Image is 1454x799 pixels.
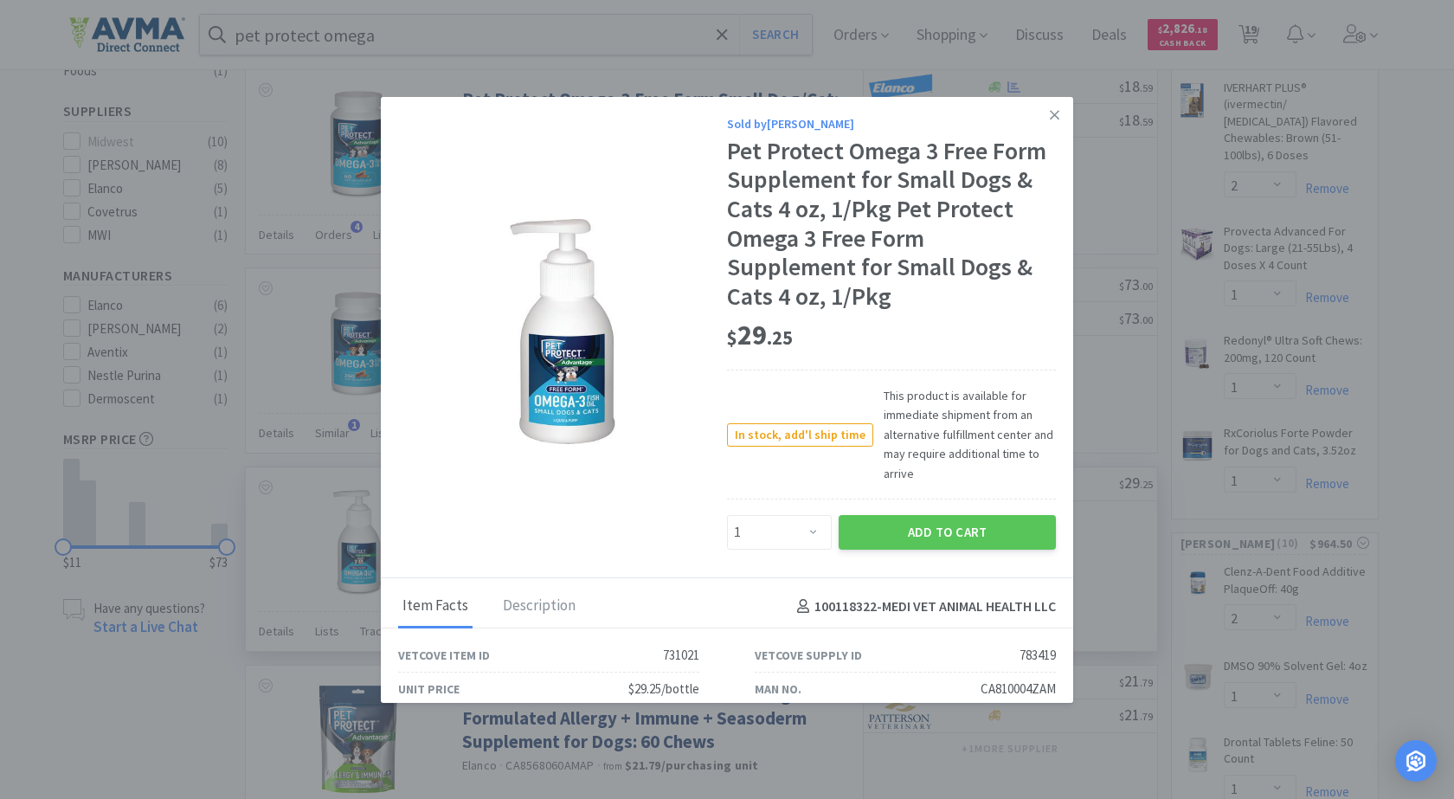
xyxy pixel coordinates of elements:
[628,679,699,699] div: $29.25/bottle
[450,219,675,444] img: 0af5794f1c834ee083081b7d90cf3a26_783419.jpeg
[1020,645,1056,666] div: 783419
[398,680,460,699] div: Unit Price
[839,515,1056,550] button: Add to Cart
[873,386,1056,483] span: This product is available for immediate shipment from an alternative fulfillment center and may r...
[727,114,1056,133] div: Sold by [PERSON_NAME]
[755,646,862,665] div: Vetcove Supply ID
[663,645,699,666] div: 731021
[727,318,793,352] span: 29
[728,424,872,446] span: In stock, add'l ship time
[398,585,473,628] div: Item Facts
[727,325,737,350] span: $
[767,325,793,350] span: . 25
[755,680,801,699] div: Man No.
[790,596,1056,618] h4: 100118322 - MEDI VET ANIMAL HEALTH LLC
[1395,740,1437,782] div: Open Intercom Messenger
[727,137,1056,312] div: Pet Protect Omega 3 Free Form Supplement for Small Dogs & Cats 4 oz, 1/Pkg Pet Protect Omega 3 Fr...
[499,585,580,628] div: Description
[398,646,490,665] div: Vetcove Item ID
[981,679,1056,699] div: CA810004ZAM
